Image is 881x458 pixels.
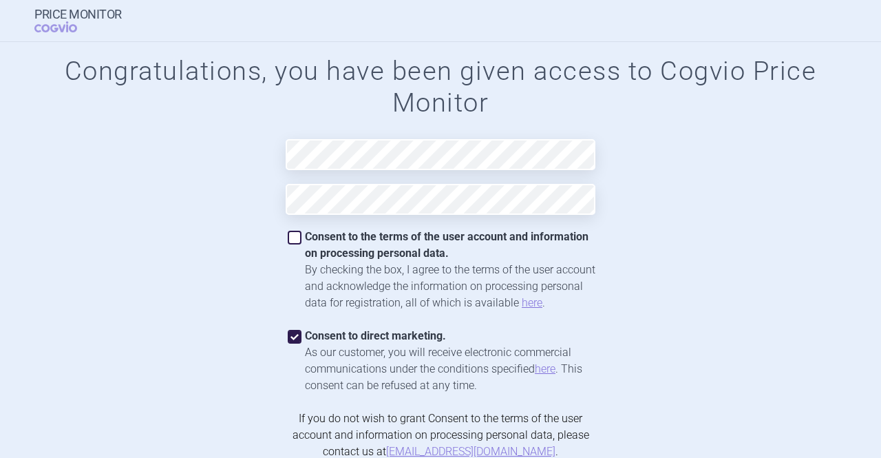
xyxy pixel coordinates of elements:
div: Consent to direct marketing. [305,328,595,344]
a: here [535,362,555,375]
div: By checking the box, I agree to the terms of the user account and acknowledge the information on ... [305,262,595,311]
div: Consent to the terms of the user account and information on processing personal data. [305,229,595,262]
a: Price MonitorCOGVIO [34,8,122,34]
h1: Congratulations, you have been given access to Cogvio Price Monitor [28,56,853,118]
span: COGVIO [34,21,96,32]
a: [EMAIL_ADDRESS][DOMAIN_NAME] [386,445,555,458]
div: As our customer, you will receive electronic commercial communications under the conditions speci... [305,344,595,394]
strong: Price Monitor [34,8,122,21]
a: here [522,296,542,309]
